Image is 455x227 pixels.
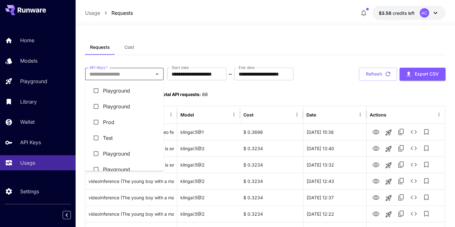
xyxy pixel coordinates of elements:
div: klingai:5@2 [177,140,240,156]
button: See details [407,142,420,155]
a: Requests [111,9,133,17]
button: Add to library [420,191,433,204]
a: Usage [85,9,100,17]
span: Requests [90,44,110,50]
div: 20 Aug, 2025 13:40 [303,140,366,156]
button: Launch in playground [382,208,395,221]
button: Close [153,70,162,78]
button: Menu [435,110,443,119]
p: Models [20,57,37,65]
div: klingai:5@2 [177,173,240,189]
span: Cost [124,44,134,50]
li: Playground [85,162,164,177]
button: Launch in playground [382,143,395,155]
button: Collapse sidebar [63,211,71,219]
button: Menu [356,110,365,119]
div: Collapse sidebar [67,209,76,221]
button: Sort [195,110,203,119]
button: Menu [293,110,301,119]
button: Launch in playground [382,159,395,172]
div: $ 0.3234 [240,173,303,189]
button: View Video [370,174,382,187]
button: Menu [230,110,238,119]
label: Start date [172,65,189,70]
div: 20 Aug, 2025 12:37 [303,189,366,206]
p: Home [20,37,34,44]
button: See details [407,175,420,187]
div: Click to copy prompt [88,190,174,206]
button: Copy TaskUUID [395,158,407,171]
div: $ 0.3696 [240,124,303,140]
p: Wallet [20,118,35,126]
div: $ 0.3234 [240,189,303,206]
div: 20 Aug, 2025 12:22 [303,206,366,222]
li: Prod [85,114,164,130]
button: Sort [254,110,263,119]
label: API Keys [89,65,108,70]
button: Copy TaskUUID [395,126,407,138]
button: Copy TaskUUID [395,142,407,155]
button: Add to library [420,175,433,187]
button: Add to library [420,207,433,220]
li: Playground [85,83,164,99]
button: Launch in playground [382,192,395,204]
p: Library [20,98,37,105]
button: View Video [370,207,382,220]
label: End date [239,65,254,70]
div: klingai:5@2 [177,206,240,222]
span: 68 [202,92,208,97]
button: Launch in playground [382,126,395,139]
div: Click to copy prompt [88,206,174,222]
span: $3.56 [379,10,393,16]
button: Copy TaskUUID [395,207,407,220]
div: $ 0.3234 [240,206,303,222]
button: View Video [370,158,382,171]
button: Add to library [420,158,433,171]
button: Menu [167,110,175,119]
li: Playground [85,146,164,162]
div: 20 Aug, 2025 12:43 [303,173,366,189]
button: Add to library [420,142,433,155]
div: Click to copy prompt [88,173,174,189]
button: $3.5552AC [373,6,446,20]
div: $3.5552 [379,10,415,16]
li: Playground [85,99,164,114]
button: View Video [370,191,382,204]
button: Add to library [420,126,433,138]
div: $ 0.3234 [240,140,303,156]
div: Model [180,112,194,117]
div: Cost [243,112,253,117]
button: Copy TaskUUID [395,175,407,187]
div: Date [306,112,316,117]
button: Sort [317,110,326,119]
button: See details [407,126,420,138]
div: 20 Aug, 2025 15:36 [303,124,366,140]
div: $ 0.3234 [240,156,303,173]
nav: breadcrumb [85,9,133,17]
div: Actions [370,112,386,117]
div: 20 Aug, 2025 13:32 [303,156,366,173]
p: API Keys [20,139,41,146]
span: credits left [393,10,415,16]
button: See details [407,191,420,204]
div: klingai:5@2 [177,189,240,206]
div: klingai:5@1 [177,124,240,140]
p: Settings [20,188,39,195]
p: Usage [20,159,35,167]
div: klingai:5@2 [177,156,240,173]
div: AC [420,8,429,18]
p: ~ [229,70,232,78]
button: View Video [370,125,382,138]
button: View Video [370,142,382,155]
button: Refresh [359,68,397,81]
li: Test [85,130,164,146]
p: Playground [20,77,47,85]
button: Launch in playground [382,175,395,188]
span: Total API requests: [160,92,201,97]
button: See details [407,207,420,220]
button: See details [407,158,420,171]
button: Copy TaskUUID [395,191,407,204]
button: Export CSV [400,68,446,81]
